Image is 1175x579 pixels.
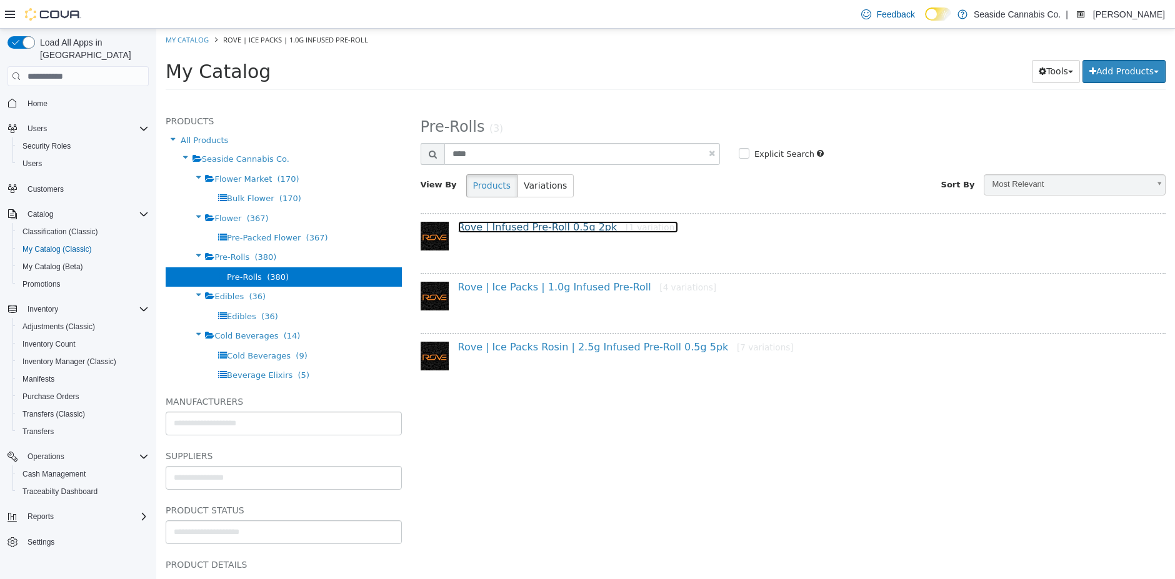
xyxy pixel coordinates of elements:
span: Cash Management [17,467,149,482]
a: Users [17,156,47,171]
h5: Product Status [9,474,246,489]
span: Flower Market [58,146,116,155]
button: Cash Management [12,465,154,483]
button: Transfers [12,423,154,440]
button: Traceabilty Dashboard [12,483,154,500]
p: | [1066,7,1068,22]
button: Tools [876,31,924,54]
span: Users [17,156,149,171]
span: Promotions [22,279,61,289]
span: My Catalog (Classic) [22,244,92,254]
span: Seaside Cannabis Co. [46,126,133,135]
a: Transfers [17,424,59,439]
span: (14) [127,302,144,312]
button: Users [22,121,52,136]
button: Catalog [22,207,58,222]
span: Classification (Classic) [17,224,149,239]
span: Edibles [58,263,87,272]
span: Load All Apps in [GEOGRAPHIC_DATA] [35,36,149,61]
span: Bulk Flower [71,165,117,174]
button: Purchase Orders [12,388,154,405]
span: (170) [121,146,143,155]
a: My Catalog (Classic) [17,242,97,257]
span: Purchase Orders [17,389,149,404]
span: Settings [27,537,54,547]
span: Manifests [22,374,54,384]
button: Operations [2,448,154,465]
span: Settings [22,534,149,550]
span: Reports [27,512,54,522]
span: Pre-Packed Flower [71,204,144,214]
div: Mehgan Wieland [1073,7,1088,22]
span: (367) [91,185,112,194]
a: Classification (Classic) [17,224,103,239]
span: Users [22,121,149,136]
p: [PERSON_NAME] [1093,7,1165,22]
span: My Catalog [9,32,114,54]
img: 150 [264,193,292,222]
span: Pre-Rolls [71,244,106,253]
button: Inventory [22,302,63,317]
a: Cash Management [17,467,91,482]
button: My Catalog (Classic) [12,240,154,258]
span: Inventory [22,302,149,317]
button: Security Roles [12,137,154,155]
a: Inventory Count [17,337,81,352]
button: Users [2,120,154,137]
span: Users [27,124,47,134]
a: Inventory Manager (Classic) [17,354,121,369]
small: (3) [333,94,347,106]
span: Promotions [17,277,149,292]
span: Transfers (Classic) [17,407,149,422]
button: Settings [2,533,154,551]
span: (36) [105,283,122,292]
span: Inventory Manager (Classic) [22,357,116,367]
p: Seaside Cannabis Co. [974,7,1061,22]
h5: Products [9,85,246,100]
span: Catalog [27,209,53,219]
button: Catalog [2,205,154,223]
span: Home [27,99,47,109]
span: My Catalog (Beta) [17,259,149,274]
span: Manifests [17,372,149,387]
button: My Catalog (Beta) [12,258,154,275]
small: [7 variations] [581,314,637,324]
span: Pre-Rolls [264,89,329,107]
span: Inventory Count [22,339,76,349]
span: Reports [22,509,149,524]
span: Inventory Manager (Classic) [17,354,149,369]
button: Products [310,146,361,169]
button: Inventory Manager (Classic) [12,353,154,370]
span: My Catalog (Beta) [22,262,83,272]
img: 150 [264,253,292,282]
button: Reports [22,509,59,524]
span: Customers [22,181,149,197]
span: All Products [24,107,72,116]
span: Feedback [876,8,914,21]
label: Explicit Search [595,119,658,132]
h5: Product Details [9,528,246,543]
button: Home [2,94,154,112]
span: Flower [58,185,85,194]
span: Transfers [22,427,54,437]
span: Edibles [71,283,100,292]
a: Home [22,96,52,111]
span: Traceabilty Dashboard [22,487,97,497]
span: Classification (Classic) [22,227,98,237]
a: Manifests [17,372,59,387]
button: Manifests [12,370,154,388]
button: Users [12,155,154,172]
small: [4 variations] [503,254,560,264]
button: Add Products [926,31,1009,54]
a: Promotions [17,277,66,292]
a: Security Roles [17,139,76,154]
span: Most Relevant [828,146,992,166]
span: (380) [111,244,132,253]
span: Catalog [22,207,149,222]
span: (170) [123,165,145,174]
span: (367) [150,204,172,214]
button: Classification (Classic) [12,223,154,240]
span: (380) [98,224,120,233]
span: (36) [92,263,109,272]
